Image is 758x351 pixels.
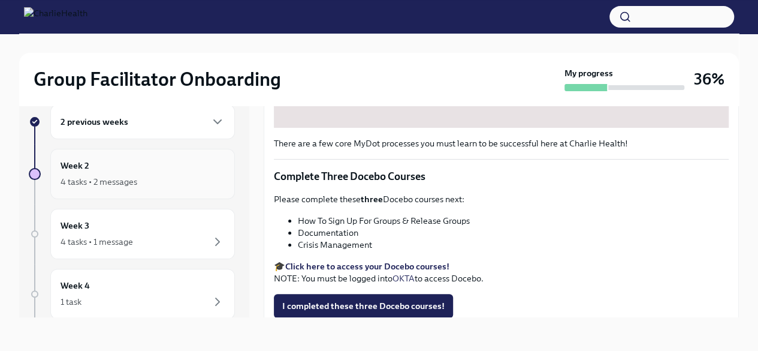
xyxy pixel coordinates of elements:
button: I completed these three Docebo courses! [274,294,453,318]
h6: Week 3 [61,219,89,232]
a: Week 24 tasks • 2 messages [29,149,235,199]
p: 🎓 NOTE: You must be logged into to access Docebo. [274,260,729,284]
a: Week 41 task [29,269,235,319]
div: 1 task [61,296,81,308]
li: Documentation [298,227,729,239]
strong: three [361,194,383,205]
li: Crisis Management [298,239,729,251]
h6: 2 previous weeks [61,115,128,128]
div: 4 tasks • 1 message [61,236,133,248]
h6: Week 4 [61,279,90,292]
p: There are a few core MyDot processes you must learn to be successful here at Charlie Health! [274,137,729,149]
div: 2 previous weeks [50,104,235,139]
p: Complete Three Docebo Courses [274,169,729,184]
li: How To Sign Up For Groups & Release Groups [298,215,729,227]
a: Click here to access your Docebo courses! [285,261,449,272]
img: CharlieHealth [24,7,87,26]
p: Please complete these Docebo courses next: [274,193,729,205]
a: Week 34 tasks • 1 message [29,209,235,259]
span: I completed these three Docebo courses! [282,300,445,312]
h2: Group Facilitator Onboarding [34,67,281,91]
h6: Week 2 [61,159,89,172]
a: OKTA [392,273,415,284]
strong: My progress [564,67,613,79]
div: 4 tasks • 2 messages [61,176,137,188]
h3: 36% [694,68,724,90]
